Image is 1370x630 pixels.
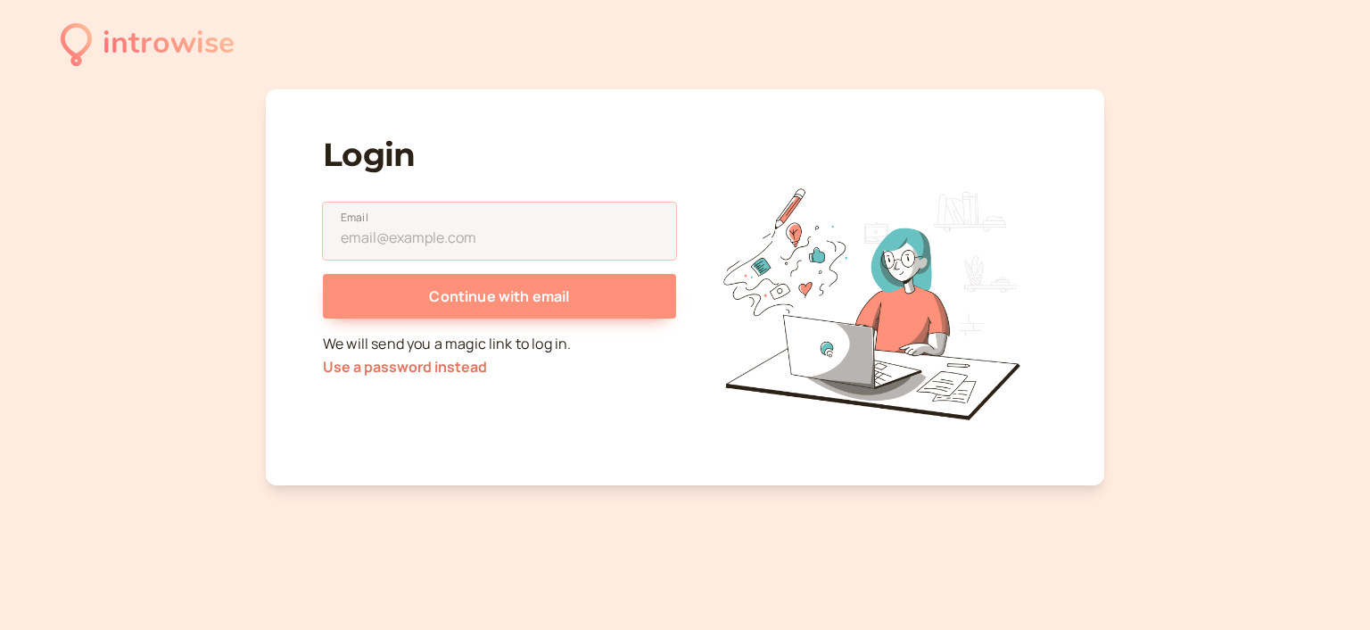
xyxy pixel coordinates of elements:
[323,203,676,260] input: Email
[323,274,676,319] button: Continue with email
[323,136,676,174] h1: Login
[103,20,235,69] div: introwise
[429,286,569,306] span: Continue with email
[1281,544,1370,630] iframe: Chat Widget
[323,333,676,379] p: We will send you a magic link to log in.
[61,20,235,69] a: introwise
[323,359,487,375] button: Use a password instead
[341,209,368,227] span: Email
